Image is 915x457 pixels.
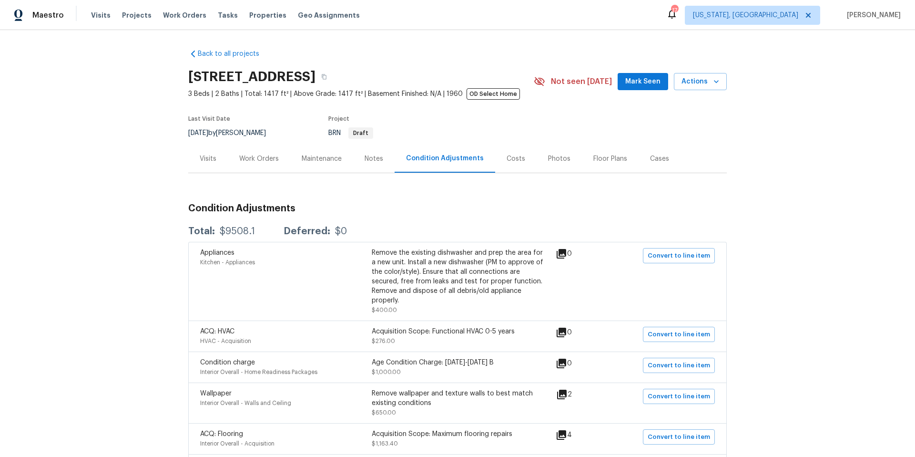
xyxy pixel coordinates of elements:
span: BRN [328,130,373,136]
button: Convert to line item [643,327,715,342]
span: Project [328,116,349,122]
button: Copy Address [315,68,333,85]
span: $650.00 [372,410,396,415]
span: Convert to line item [648,329,710,340]
div: Acquisition Scope: Maximum flooring repairs [372,429,543,439]
span: Condition charge [200,359,255,366]
div: Maintenance [302,154,342,164]
div: 17 [671,6,678,15]
h3: Condition Adjustments [188,204,727,213]
div: Acquisition Scope: Functional HVAC 0-5 years [372,327,543,336]
span: Maestro [32,10,64,20]
span: Tasks [218,12,238,19]
div: $0 [335,227,347,236]
span: $276.00 [372,338,395,344]
span: HVAC - Acquisition [200,338,251,344]
div: Age Condition Charge: [DATE]-[DATE] B [372,358,543,367]
span: [DATE] [188,130,208,136]
button: Actions [674,73,727,91]
div: Floor Plans [593,154,627,164]
div: Work Orders [239,154,279,164]
span: $1,000.00 [372,369,401,375]
span: OD Select Home [467,88,520,100]
span: Convert to line item [648,391,710,402]
button: Convert to line item [643,248,715,263]
div: Condition Adjustments [406,154,484,163]
span: Interior Overall - Acquisition [200,441,274,447]
span: Work Orders [163,10,206,20]
span: 3 Beds | 2 Baths | Total: 1417 ft² | Above Grade: 1417 ft² | Basement Finished: N/A | 1960 [188,89,534,99]
span: Convert to line item [648,360,710,371]
div: 2 [556,389,602,400]
h2: [STREET_ADDRESS] [188,72,315,82]
span: Projects [122,10,152,20]
span: Interior Overall - Walls and Ceiling [200,400,291,406]
span: Actions [681,76,719,88]
span: $1,163.40 [372,441,398,447]
button: Convert to line item [643,429,715,445]
span: Interior Overall - Home Readiness Packages [200,369,317,375]
span: Not seen [DATE] [551,77,612,86]
a: Back to all projects [188,49,280,59]
div: Costs [507,154,525,164]
div: Notes [365,154,383,164]
span: Convert to line item [648,250,710,261]
span: Properties [249,10,286,20]
div: $9508.1 [220,227,255,236]
div: by [PERSON_NAME] [188,127,277,139]
span: Convert to line item [648,432,710,443]
div: Cases [650,154,669,164]
button: Convert to line item [643,389,715,404]
span: Wallpaper [200,390,232,397]
div: Remove the existing dishwasher and prep the area for a new unit. Install a new dishwasher (PM to ... [372,248,543,305]
span: Visits [91,10,111,20]
div: Remove wallpaper and texture walls to best match existing conditions [372,389,543,408]
div: 4 [556,429,602,441]
span: Kitchen - Appliances [200,260,255,265]
div: Deferred: [284,227,330,236]
span: ACQ: HVAC [200,328,234,335]
span: $400.00 [372,307,397,313]
div: 0 [556,248,602,260]
div: Photos [548,154,570,164]
div: Visits [200,154,216,164]
span: ACQ: Flooring [200,431,243,437]
span: Mark Seen [625,76,661,88]
button: Convert to line item [643,358,715,373]
span: Last Visit Date [188,116,230,122]
div: 0 [556,327,602,338]
div: 0 [556,358,602,369]
div: Total: [188,227,215,236]
span: [PERSON_NAME] [843,10,901,20]
button: Mark Seen [618,73,668,91]
span: Appliances [200,249,234,256]
span: Draft [349,130,372,136]
span: Geo Assignments [298,10,360,20]
span: [US_STATE], [GEOGRAPHIC_DATA] [693,10,798,20]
